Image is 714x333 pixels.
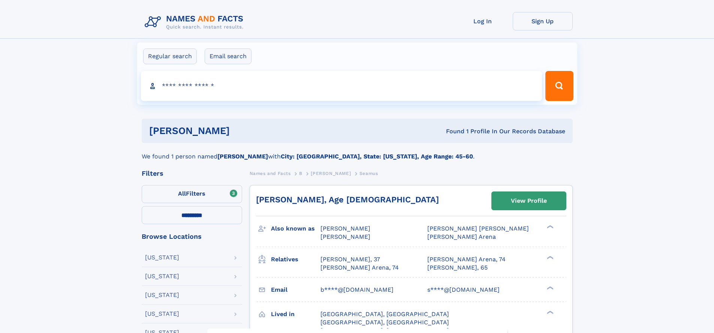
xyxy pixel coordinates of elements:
[299,171,302,176] span: B
[178,190,186,197] span: All
[545,71,573,101] button: Search Button
[545,285,554,290] div: ❯
[513,12,573,30] a: Sign Up
[453,12,513,30] a: Log In
[141,71,542,101] input: search input
[511,192,547,209] div: View Profile
[320,310,449,318] span: [GEOGRAPHIC_DATA], [GEOGRAPHIC_DATA]
[311,169,351,178] a: [PERSON_NAME]
[320,264,399,272] a: [PERSON_NAME] Arena, 74
[142,185,242,203] label: Filters
[427,233,496,240] span: [PERSON_NAME] Arena
[281,153,473,160] b: City: [GEOGRAPHIC_DATA], State: [US_STATE], Age Range: 45-60
[545,225,554,229] div: ❯
[143,48,197,64] label: Regular search
[492,192,566,210] a: View Profile
[320,319,449,326] span: [GEOGRAPHIC_DATA], [GEOGRAPHIC_DATA]
[271,308,320,321] h3: Lived in
[320,233,370,240] span: [PERSON_NAME]
[145,255,179,261] div: [US_STATE]
[299,169,302,178] a: B
[271,222,320,235] h3: Also known as
[142,170,242,177] div: Filters
[271,253,320,266] h3: Relatives
[145,292,179,298] div: [US_STATE]
[320,255,380,264] a: [PERSON_NAME], 37
[145,273,179,279] div: [US_STATE]
[338,127,565,136] div: Found 1 Profile In Our Records Database
[427,264,488,272] a: [PERSON_NAME], 65
[149,126,338,136] h1: [PERSON_NAME]
[142,12,250,32] img: Logo Names and Facts
[217,153,268,160] b: [PERSON_NAME]
[359,171,378,176] span: Seamus
[142,143,573,161] div: We found 1 person named with .
[142,233,242,240] div: Browse Locations
[545,310,554,315] div: ❯
[205,48,251,64] label: Email search
[427,225,529,232] span: [PERSON_NAME] [PERSON_NAME]
[271,283,320,296] h3: Email
[250,169,291,178] a: Names and Facts
[145,311,179,317] div: [US_STATE]
[311,171,351,176] span: [PERSON_NAME]
[545,255,554,260] div: ❯
[427,255,506,264] a: [PERSON_NAME] Arena, 74
[256,195,439,204] a: [PERSON_NAME], Age [DEMOGRAPHIC_DATA]
[320,225,370,232] span: [PERSON_NAME]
